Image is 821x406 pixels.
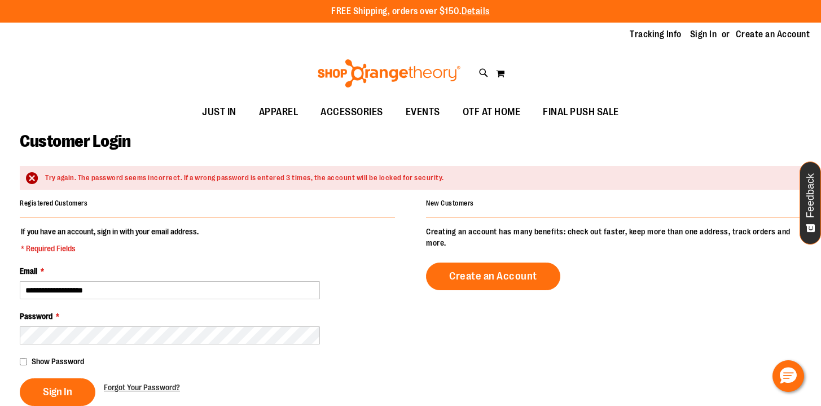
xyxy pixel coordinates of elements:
span: JUST IN [202,99,236,125]
button: Feedback - Show survey [800,161,821,245]
a: ACCESSORIES [309,99,394,125]
a: Forgot Your Password? [104,382,180,393]
a: Details [462,6,490,16]
strong: New Customers [426,199,474,207]
img: Shop Orangetheory [316,59,462,88]
a: APPAREL [248,99,310,125]
p: Creating an account has many benefits: check out faster, keep more than one address, track orders... [426,226,801,248]
a: Create an Account [426,263,560,290]
span: FINAL PUSH SALE [543,99,619,125]
button: Hello, have a question? Let’s chat. [772,360,804,392]
span: Forgot Your Password? [104,383,180,392]
span: Password [20,312,52,321]
a: Create an Account [736,28,810,41]
a: JUST IN [191,99,248,125]
legend: If you have an account, sign in with your email address. [20,226,200,254]
span: Show Password [32,357,84,366]
button: Sign In [20,378,95,406]
a: FINAL PUSH SALE [532,99,630,125]
a: Tracking Info [630,28,682,41]
p: FREE Shipping, orders over $150. [331,5,490,18]
span: APPAREL [259,99,298,125]
a: OTF AT HOME [451,99,532,125]
span: EVENTS [406,99,440,125]
a: EVENTS [394,99,451,125]
a: Sign In [690,28,717,41]
span: * Required Fields [21,243,199,254]
div: Try again. The password seems incorrect. If a wrong password is entered 3 times, the account will... [45,173,790,184]
span: Email [20,267,37,276]
span: Customer Login [20,132,130,151]
strong: Registered Customers [20,199,87,207]
span: ACCESSORIES [321,99,383,125]
span: Sign In [43,386,72,398]
span: Create an Account [449,270,537,282]
span: Feedback [805,173,816,218]
span: OTF AT HOME [463,99,521,125]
